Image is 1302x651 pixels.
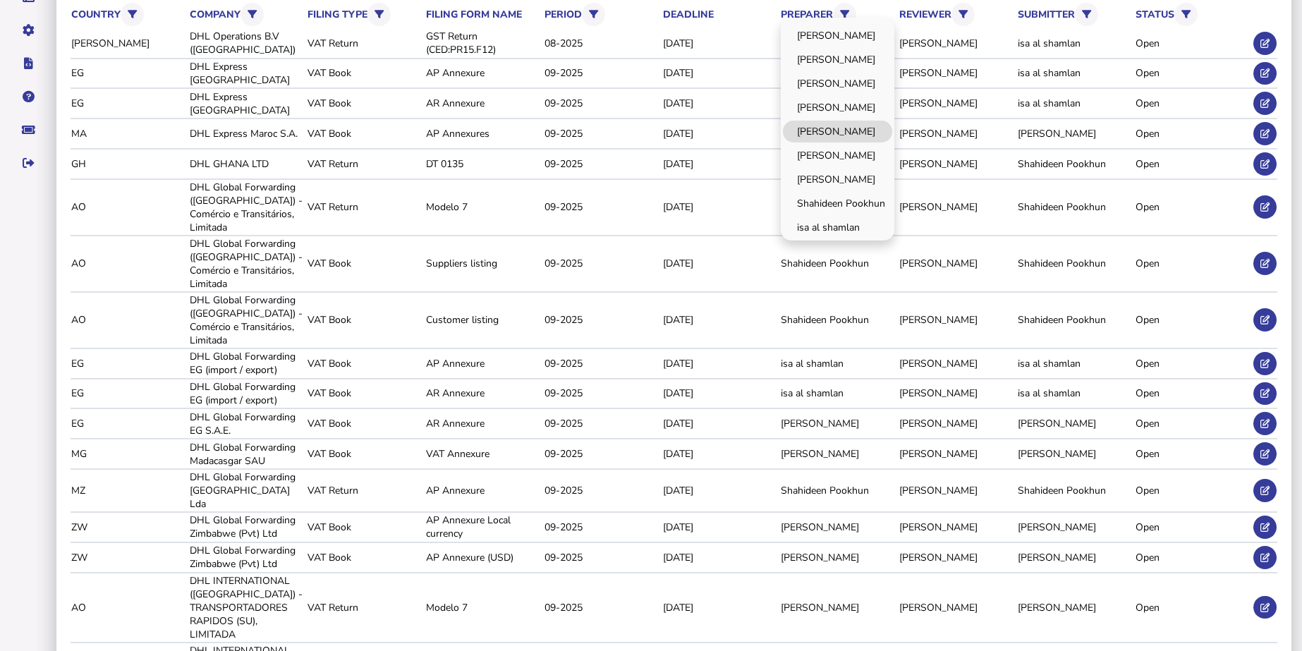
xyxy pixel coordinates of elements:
[308,97,421,110] div: VAT Book
[781,313,894,327] div: Shahideen Pookhun
[781,357,894,370] div: isa al shamlan
[190,380,303,407] div: DHL Global Forwarding EG (import / export)
[582,3,605,26] button: Filter
[308,601,421,614] div: VAT Return
[241,3,264,26] button: Filter
[71,387,185,400] div: EG
[426,447,540,461] div: VAT Annexure
[71,37,185,50] div: [PERSON_NAME]
[783,169,892,190] a: [PERSON_NAME]
[781,484,894,497] div: Shahideen Pookhun
[308,447,421,461] div: VAT Book
[663,357,777,370] div: [DATE]
[71,551,185,564] div: ZW
[426,513,540,540] div: AP Annexure Local currency
[663,66,777,80] div: [DATE]
[662,7,777,22] th: deadline
[663,601,777,614] div: [DATE]
[1253,442,1277,466] button: Edit
[544,37,658,50] div: 08-2025
[899,97,1013,110] div: [PERSON_NAME]
[663,387,777,400] div: [DATE]
[71,447,185,461] div: MG
[426,66,540,80] div: AP Annexure
[308,357,421,370] div: VAT Book
[1136,387,1249,400] div: Open
[663,447,777,461] div: [DATE]
[663,484,777,497] div: [DATE]
[544,127,658,140] div: 09-2025
[1018,551,1131,564] div: [PERSON_NAME]
[426,257,540,270] div: Suppliers listing
[121,3,144,26] button: Filter
[899,521,1013,534] div: [PERSON_NAME]
[783,193,892,214] a: Shahideen Pookhun
[899,157,1013,171] div: [PERSON_NAME]
[1018,521,1131,534] div: [PERSON_NAME]
[1136,313,1249,327] div: Open
[190,181,303,234] div: DHL Global Forwarding ([GEOGRAPHIC_DATA]) - Comércio e Transitários, Limitada
[1253,308,1277,331] button: Edit
[71,417,185,430] div: EG
[1253,92,1277,115] button: Edit
[1253,152,1277,176] button: Edit
[308,127,421,140] div: VAT Book
[190,470,303,511] div: DHL Global Forwarding [GEOGRAPHIC_DATA] Lda
[1136,127,1249,140] div: Open
[544,66,658,80] div: 09-2025
[544,157,658,171] div: 09-2025
[426,417,540,430] div: AR Annexure
[1136,97,1249,110] div: Open
[1253,546,1277,569] button: Edit
[663,200,777,214] div: [DATE]
[544,551,658,564] div: 09-2025
[426,313,540,327] div: Customer listing
[190,127,303,140] div: DHL Express Maroc S.A.
[308,551,421,564] div: VAT Book
[1136,601,1249,614] div: Open
[71,601,185,614] div: AO
[71,200,185,214] div: AO
[13,115,43,145] button: Raise a support ticket
[190,350,303,377] div: DHL Global Forwarding EG (import / export)
[781,417,894,430] div: [PERSON_NAME]
[899,66,1013,80] div: [PERSON_NAME]
[899,484,1013,497] div: [PERSON_NAME]
[1018,357,1131,370] div: isa al shamlan
[1136,257,1249,270] div: Open
[190,90,303,117] div: DHL Express [GEOGRAPHIC_DATA]
[190,410,303,437] div: DHL Global Forwarding EG S.A.E.
[190,441,303,468] div: DHL Global Forwarding Madacasgar SAU
[1253,412,1277,435] button: Edit
[426,551,540,564] div: AP Annexure (USD)
[190,237,303,291] div: DHL Global Forwarding ([GEOGRAPHIC_DATA]) - Comércio e Transitários, Limitada
[1018,257,1131,270] div: Shahideen Pookhun
[781,601,894,614] div: [PERSON_NAME]
[71,313,185,327] div: AO
[544,313,658,327] div: 09-2025
[1253,382,1277,406] button: Edit
[426,601,540,614] div: Modelo 7
[1018,417,1131,430] div: [PERSON_NAME]
[544,484,658,497] div: 09-2025
[1018,387,1131,400] div: isa al shamlan
[426,387,540,400] div: AR Annexure
[71,66,185,80] div: EG
[71,157,185,171] div: GH
[71,484,185,497] div: MZ
[899,601,1013,614] div: [PERSON_NAME]
[190,60,303,87] div: DHL Express [GEOGRAPHIC_DATA]
[13,82,43,111] button: Help pages
[425,7,540,22] th: filing form name
[1136,157,1249,171] div: Open
[426,357,540,370] div: AP Annexure
[13,49,43,78] button: Developer hub links
[783,97,892,118] a: [PERSON_NAME]
[426,127,540,140] div: AP Annexures
[783,217,892,238] a: isa al shamlan
[783,121,892,142] a: [PERSON_NAME]
[426,97,540,110] div: AR Annexure
[1018,157,1131,171] div: Shahideen Pookhun
[1136,417,1249,430] div: Open
[663,257,777,270] div: [DATE]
